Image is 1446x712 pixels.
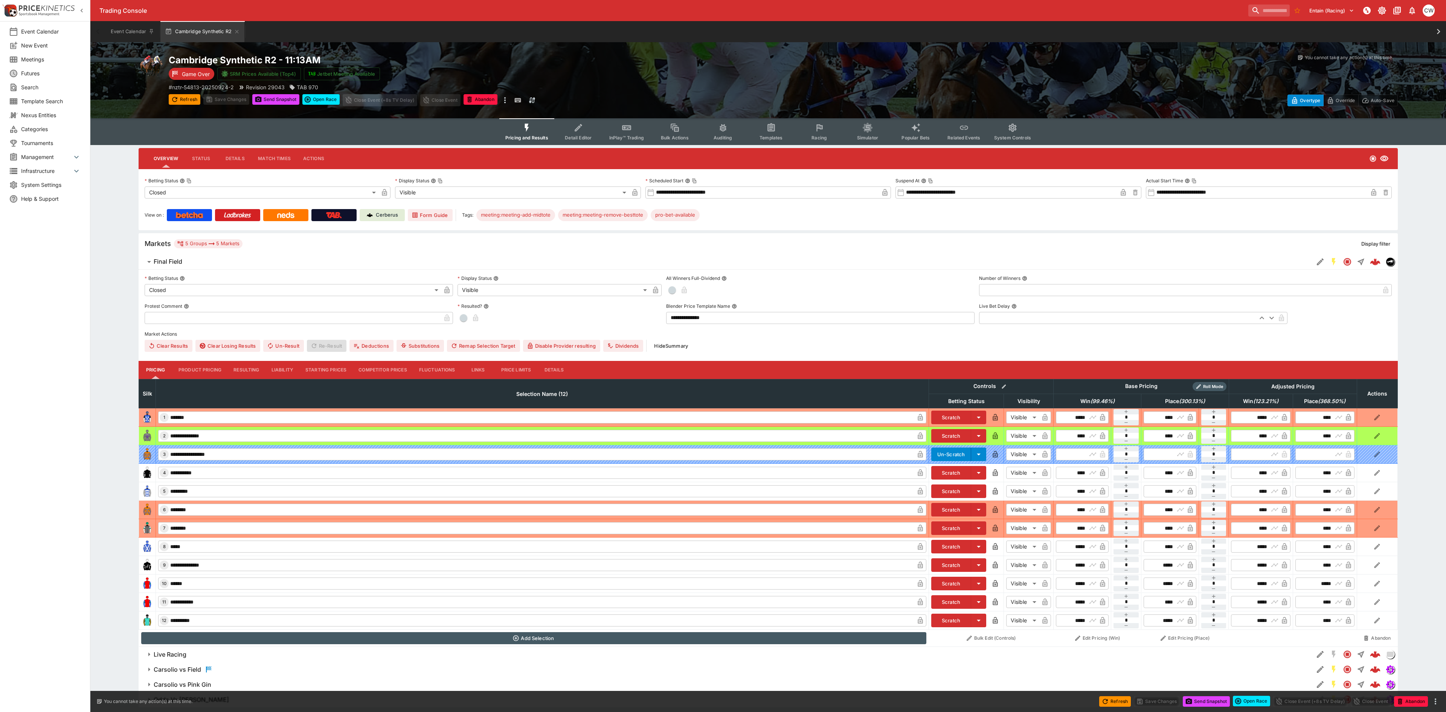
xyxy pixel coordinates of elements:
[929,379,1054,394] th: Controls
[395,177,429,184] p: Display Status
[218,150,252,168] button: Details
[160,618,168,623] span: 12
[1386,665,1395,674] div: simulator
[1354,255,1368,269] button: Straight
[1233,696,1270,706] div: split button
[1006,448,1039,460] div: Visible
[1423,5,1435,17] div: Christopher Winter
[931,466,972,480] button: Scratch
[1368,647,1383,662] a: 2f41342d-7e3a-484e-a5cb-e03237a32058
[145,186,378,199] div: Closed
[2,3,17,18] img: PriceKinetics Logo
[148,150,184,168] button: Overview
[760,135,782,141] span: Templates
[1006,485,1039,497] div: Visible
[1354,663,1368,676] button: Straight
[145,177,178,184] p: Betting Status
[1358,95,1398,106] button: Auto-Save
[139,254,1313,269] button: Final Field
[160,21,244,42] button: Cambridge Synthetic R2
[141,430,153,442] img: runner 2
[172,361,227,379] button: Product Pricing
[931,429,972,443] button: Scratch
[1318,397,1345,406] em: ( 368.50 %)
[1370,649,1380,660] div: 2f41342d-7e3a-484e-a5cb-e03237a32058
[1179,397,1205,406] em: ( 300.13 %)
[139,647,1313,662] button: Live Racing
[184,304,189,309] button: Protest Comment
[1056,632,1139,644] button: Edit Pricing (Win)
[484,304,489,309] button: Resulted?
[139,677,1313,692] button: Carsolio vs Pink Gin
[104,698,192,705] p: You cannot take any action(s) at this time.
[141,504,153,516] img: runner 6
[162,415,167,420] span: 1
[184,150,218,168] button: Status
[176,212,203,218] img: Betcha
[1235,397,1287,406] span: Win(123.21%)
[931,521,972,535] button: Scratch
[458,284,650,296] div: Visible
[565,135,592,141] span: Detail Editor
[297,150,331,168] button: Actions
[1370,257,1380,267] img: logo-cerberus--red.svg
[252,94,299,105] button: Send Snapshot
[1253,397,1278,406] em: ( 123.21 %)
[940,397,993,406] span: Betting Status
[145,275,178,281] p: Betting Status
[397,340,444,352] button: Substitutions
[1229,379,1357,394] th: Adjusted Pricing
[162,452,167,457] span: 3
[139,379,156,408] th: Silk
[447,340,520,352] button: Remap Selection Target
[1287,95,1324,106] button: Overtype
[289,83,318,91] div: TAB 970
[931,540,972,553] button: Scratch
[650,340,692,352] button: HideSummary
[21,97,81,105] span: Template Search
[141,485,153,497] img: runner 5
[692,178,697,183] button: Copy To Clipboard
[811,135,827,141] span: Racing
[1370,664,1380,675] img: logo-cerberus--red.svg
[169,83,234,91] p: Copy To Clipboard
[162,489,167,494] span: 5
[1122,382,1161,391] div: Base Pricing
[1354,678,1368,691] button: Straight
[1233,696,1270,706] button: Open Race
[461,361,495,379] button: Links
[1327,255,1341,269] button: SGM Enabled
[438,178,443,183] button: Copy To Clipboard
[1006,578,1039,590] div: Visible
[227,361,265,379] button: Resulting
[603,340,643,352] button: Dividends
[1370,679,1380,690] img: logo-cerberus--red.svg
[252,150,297,168] button: Match Times
[141,578,153,590] img: runner 10
[1099,696,1131,707] button: Refresh
[1386,650,1395,659] div: liveracing
[499,118,1037,145] div: Event type filters
[154,681,211,689] h6: Carsolio vs Pink Gin
[99,7,1245,15] div: Trading Console
[651,211,700,219] span: pro-bet-available
[931,558,972,572] button: Scratch
[1006,430,1039,442] div: Visible
[931,577,972,590] button: Scratch
[263,340,304,352] button: Un-Result
[495,361,537,379] button: Price Limits
[141,541,153,553] img: runner 8
[1368,677,1383,692] a: da74be69-cd4b-4224-8816-eec88e4e7953
[1287,95,1398,106] div: Start From
[721,276,727,281] button: All Winners Full-Dividend
[161,599,168,605] span: 11
[979,275,1020,281] p: Number of Winners
[1157,397,1213,406] span: Place(300.13%)
[523,340,600,352] button: Disable Provider resulting
[1370,257,1380,267] div: be49e78d-75b3-4fc4-86a1-743c1e258803
[145,340,192,352] button: Clear Results
[21,153,72,161] span: Management
[141,632,927,644] button: Add Selection
[1191,178,1197,183] button: Copy To Clipboard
